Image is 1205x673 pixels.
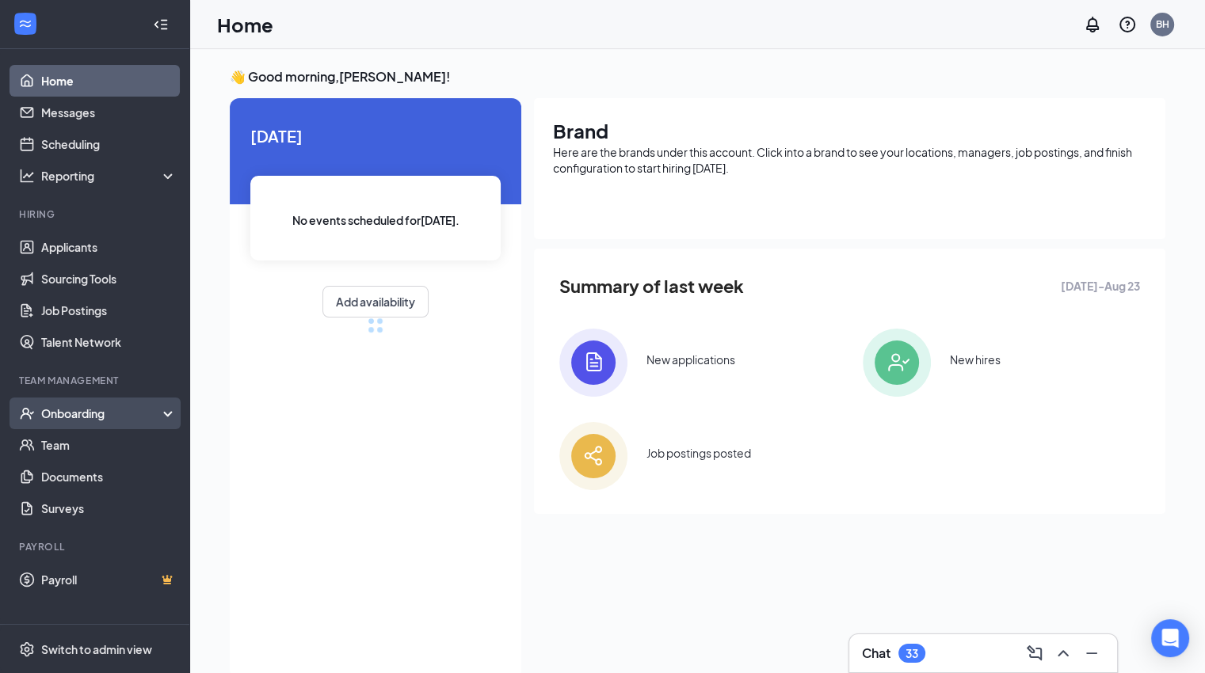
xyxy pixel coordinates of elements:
[950,352,1001,367] div: New hires
[41,168,177,184] div: Reporting
[1025,644,1044,663] svg: ComposeMessage
[646,352,735,367] div: New applications
[230,68,1165,86] h3: 👋 Good morning, [PERSON_NAME] !
[41,492,177,524] a: Surveys
[41,97,177,128] a: Messages
[217,11,273,38] h1: Home
[553,144,1146,176] div: Here are the brands under this account. Click into a brand to see your locations, managers, job p...
[250,124,501,148] span: [DATE]
[863,329,931,397] img: icon
[1156,17,1169,31] div: BH
[19,168,35,184] svg: Analysis
[19,641,35,657] svg: Settings
[153,17,169,32] svg: Collapse
[41,429,177,461] a: Team
[17,16,33,32] svg: WorkstreamLogo
[41,405,163,421] div: Onboarding
[41,295,177,326] a: Job Postings
[41,65,177,97] a: Home
[41,128,177,160] a: Scheduling
[862,644,890,662] h3: Chat
[1118,15,1137,34] svg: QuestionInfo
[19,405,35,421] svg: UserCheck
[646,445,751,461] div: Job postings posted
[41,263,177,295] a: Sourcing Tools
[1022,641,1047,666] button: ComposeMessage
[559,272,744,300] span: Summary of last week
[41,641,152,657] div: Switch to admin view
[322,286,429,317] button: Add availability
[19,207,174,221] div: Hiring
[553,117,1146,144] h1: Brand
[292,211,460,229] span: No events scheduled for [DATE] .
[559,329,627,397] img: icon
[19,374,174,387] div: Team Management
[1061,277,1140,295] span: [DATE] - Aug 23
[41,461,177,492] a: Documents
[906,647,918,660] div: 33
[41,326,177,358] a: Talent Network
[559,422,627,490] img: icon
[41,231,177,263] a: Applicants
[19,540,174,553] div: Payroll
[1151,619,1189,657] div: Open Intercom Messenger
[1054,644,1073,663] svg: ChevronUp
[41,564,177,595] a: PayrollCrown
[368,317,383,333] div: loading meetings...
[1051,641,1076,666] button: ChevronUp
[1079,641,1104,666] button: Minimize
[1083,15,1102,34] svg: Notifications
[1082,644,1101,663] svg: Minimize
